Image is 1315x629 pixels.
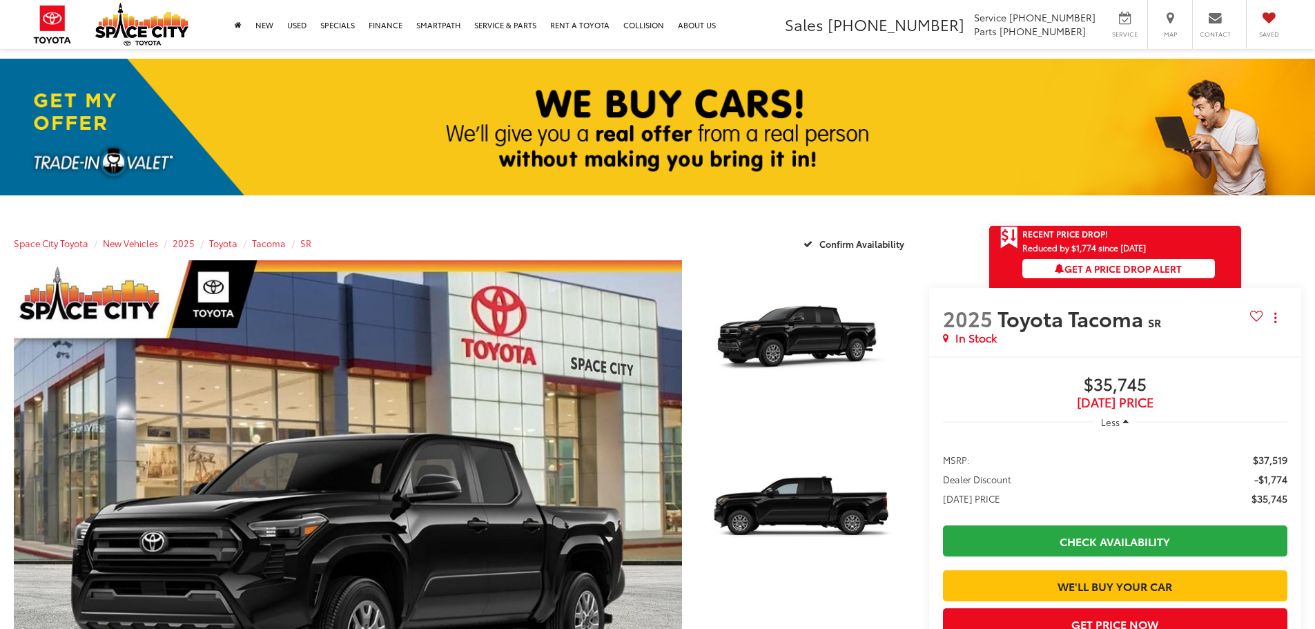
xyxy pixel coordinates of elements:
span: Toyota Tacoma [997,303,1148,333]
a: SR [300,237,311,249]
button: Less [1094,409,1136,434]
span: Dealer Discount [943,472,1011,486]
span: Saved [1254,30,1284,39]
a: Expand Photo 1 [697,260,915,424]
span: [PHONE_NUMBER] [1009,10,1095,24]
a: Expand Photo 2 [697,432,915,595]
span: Get Price Drop Alert [1000,226,1018,249]
a: We'll Buy Your Car [943,570,1287,601]
span: 2025 [943,303,993,333]
span: [PHONE_NUMBER] [1000,24,1086,38]
a: Get Price Drop Alert Recent Price Drop! [989,226,1241,242]
a: 2025 [173,237,195,249]
span: $35,745 [943,375,1287,396]
span: dropdown dots [1274,312,1276,323]
img: Space City Toyota [95,3,188,46]
button: Actions [1263,306,1287,330]
span: In Stock [955,330,997,346]
span: Sales [785,13,824,35]
span: Service [1109,30,1140,39]
img: 2025 Toyota Tacoma SR [694,430,917,597]
span: Service [974,10,1006,24]
a: New Vehicles [103,237,158,249]
span: Recent Price Drop! [1022,228,1108,240]
span: Map [1155,30,1185,39]
a: Check Availability [943,525,1287,557]
a: Space City Toyota [14,237,88,249]
span: -$1,774 [1254,472,1287,486]
span: [DATE] Price [943,396,1287,409]
span: Contact [1200,30,1231,39]
span: $37,519 [1253,453,1287,467]
span: [PHONE_NUMBER] [828,13,964,35]
button: Confirm Availability [796,231,915,255]
span: Confirm Availability [819,238,904,250]
a: Toyota [209,237,237,249]
span: MSRP: [943,453,970,467]
span: Parts [974,24,997,38]
span: $35,745 [1251,492,1287,505]
span: Less [1101,416,1120,428]
img: 2025 Toyota Tacoma SR [694,259,917,425]
span: Reduced by $1,774 since [DATE] [1022,243,1215,252]
span: [DATE] PRICE [943,492,1000,505]
a: Tacoma [252,237,286,249]
span: SR [1148,314,1161,330]
span: Get a Price Drop Alert [1055,262,1182,275]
